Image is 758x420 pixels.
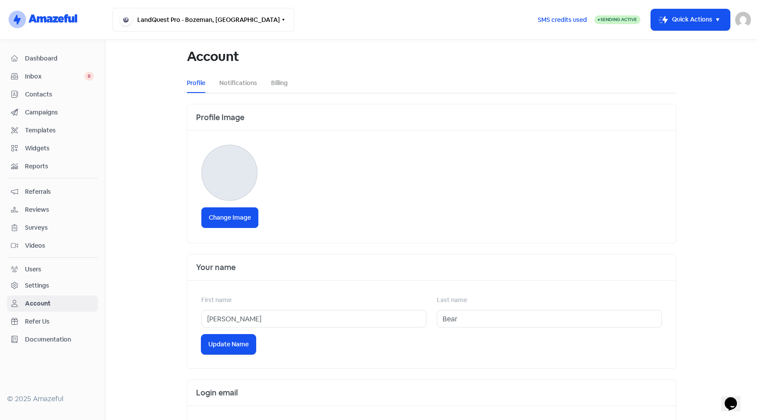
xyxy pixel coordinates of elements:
[25,126,94,135] span: Templates
[187,78,205,88] a: Profile
[7,331,98,348] a: Documentation
[187,43,239,71] h1: Account
[201,335,256,354] button: Update Name
[7,158,98,174] a: Reports
[7,50,98,67] a: Dashboard
[25,317,94,326] span: Refer Us
[25,223,94,232] span: Surveys
[25,265,41,274] div: Users
[7,313,98,330] a: Refer Us
[25,54,94,63] span: Dashboard
[7,295,98,312] a: Account
[25,281,49,290] div: Settings
[187,104,676,131] div: Profile Image
[7,184,98,200] a: Referrals
[25,187,94,196] span: Referrals
[530,14,594,24] a: SMS credits used
[7,140,98,157] a: Widgets
[7,86,98,103] a: Contacts
[7,68,98,85] a: Inbox 0
[84,72,94,81] span: 0
[25,108,94,117] span: Campaigns
[437,310,662,327] input: Last name
[601,17,637,22] span: Sending Active
[735,12,751,28] img: User
[201,310,426,327] input: First name
[437,295,467,305] label: Last name
[25,335,94,344] span: Documentation
[7,122,98,139] a: Templates
[25,299,50,308] div: Account
[7,104,98,121] a: Campaigns
[7,261,98,278] a: Users
[219,78,257,88] a: Notifications
[538,15,587,25] span: SMS credits used
[7,394,98,404] div: © 2025 Amazeful
[25,144,94,153] span: Widgets
[187,380,676,406] div: Login email
[25,205,94,214] span: Reviews
[25,72,84,81] span: Inbox
[187,254,676,281] div: Your name
[594,14,640,25] a: Sending Active
[721,385,749,411] iframe: chat widget
[112,8,294,32] button: LandQuest Pro - Bozeman, [GEOGRAPHIC_DATA]
[25,162,94,171] span: Reports
[7,238,98,254] a: Videos
[651,9,730,30] button: Quick Actions
[7,220,98,236] a: Surveys
[25,90,94,99] span: Contacts
[208,340,249,349] span: Update Name
[201,295,232,305] label: First name
[25,241,94,250] span: Videos
[201,207,258,228] label: Change Image
[271,78,288,88] a: Billing
[7,202,98,218] a: Reviews
[7,278,98,294] a: Settings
